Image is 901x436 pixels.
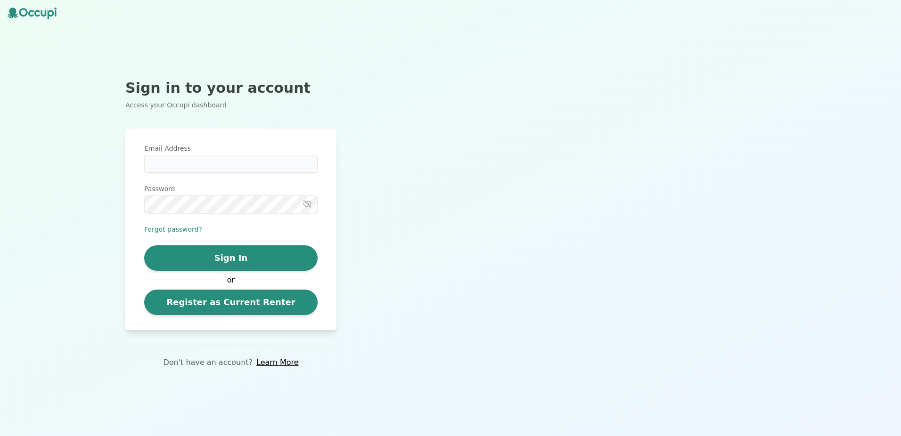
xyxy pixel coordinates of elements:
a: Learn More [256,357,298,368]
p: Access your Occupi dashboard [125,100,336,110]
a: Register as Current Renter [144,290,318,315]
label: Email Address [144,144,318,153]
span: or [222,275,239,286]
button: Forgot password? [144,225,202,234]
p: Don't have an account? [163,357,253,368]
label: Password [144,184,318,194]
h2: Sign in to your account [125,80,336,97]
button: Sign In [144,245,318,271]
